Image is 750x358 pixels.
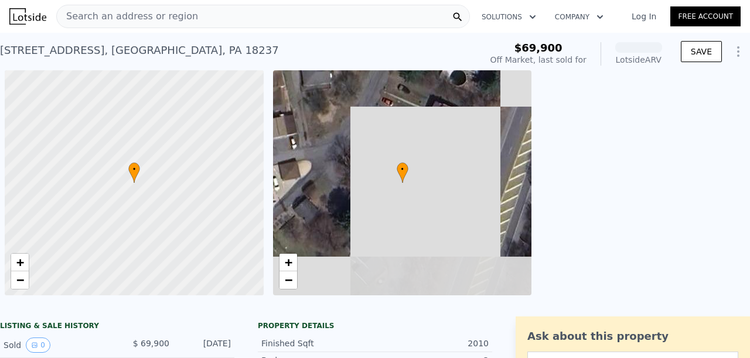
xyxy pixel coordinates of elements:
[681,41,722,62] button: SAVE
[284,255,292,270] span: +
[133,339,169,348] span: $ 69,900
[618,11,670,22] a: Log In
[279,254,297,271] a: Zoom in
[9,8,46,25] img: Lotside
[11,271,29,289] a: Zoom out
[261,337,375,349] div: Finished Sqft
[179,337,231,353] div: [DATE]
[514,42,562,54] span: $69,900
[26,337,50,353] button: View historical data
[16,272,24,287] span: −
[472,6,546,28] button: Solutions
[546,6,613,28] button: Company
[284,272,292,287] span: −
[397,162,408,183] div: •
[258,321,492,330] div: Property details
[279,271,297,289] a: Zoom out
[527,328,738,345] div: Ask about this property
[727,40,750,63] button: Show Options
[57,9,198,23] span: Search an address or region
[375,337,489,349] div: 2010
[670,6,741,26] a: Free Account
[128,164,140,175] span: •
[4,337,108,353] div: Sold
[128,162,140,183] div: •
[11,254,29,271] a: Zoom in
[490,54,587,66] div: Off Market, last sold for
[397,164,408,175] span: •
[615,54,662,66] div: Lotside ARV
[16,255,24,270] span: +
